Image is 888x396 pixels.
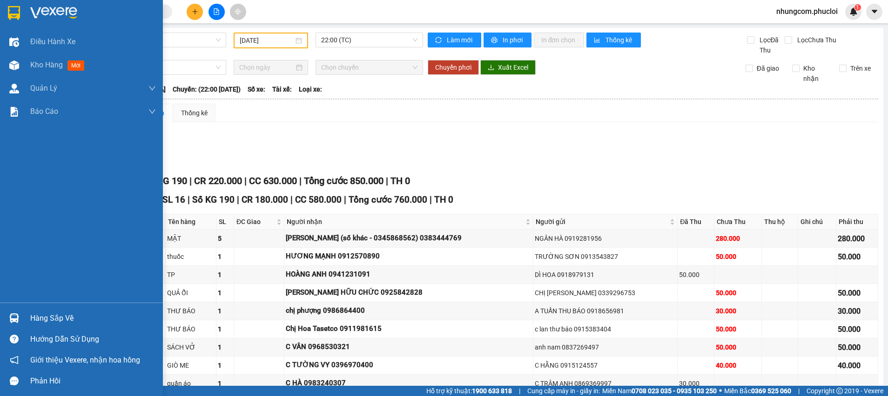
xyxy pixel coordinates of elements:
[714,214,761,230] th: Chưa Thu
[9,107,19,117] img: solution-icon
[304,175,383,186] span: Tổng cước 850.000
[519,386,520,396] span: |
[286,269,531,280] div: HOÀNG ANH 0941231091
[287,217,524,227] span: Người nhận
[286,342,531,353] div: C VÂN 0968530321
[679,378,713,389] div: 30.000
[218,233,232,244] div: 5
[854,4,861,11] sup: 1
[534,33,585,47] button: In đơn chọn
[716,251,760,262] div: 50.000
[488,64,494,72] span: download
[290,194,293,205] span: |
[430,194,432,205] span: |
[235,8,241,15] span: aim
[753,63,783,73] span: Đã giao
[769,6,845,17] span: nhungcom.phucloi
[751,387,791,395] strong: 0369 525 060
[286,378,531,389] div: C HÀ 0983240307
[838,287,876,299] div: 50.000
[167,378,215,389] div: quần áo
[67,60,84,71] span: mới
[218,342,232,352] div: 1
[30,106,58,117] span: Báo cáo
[218,270,232,280] div: 1
[386,175,388,186] span: |
[870,7,879,16] span: caret-down
[167,324,215,334] div: THƯ BÁO
[209,4,225,20] button: file-add
[192,8,198,15] span: plus
[249,175,297,186] span: CC 630.000
[679,270,713,280] div: 50.000
[148,85,156,92] span: down
[295,194,342,205] span: CC 580.000
[849,7,858,16] img: icon-new-feature
[491,37,499,44] span: printer
[527,386,600,396] span: Cung cấp máy in - giấy in:
[218,251,232,262] div: 1
[321,60,417,74] span: Chọn chuyến
[344,194,346,205] span: |
[535,233,676,244] div: NGÂN HÀ 0919281956
[836,388,843,394] span: copyright
[189,175,192,186] span: |
[847,63,875,73] span: Trên xe
[9,313,19,323] img: warehouse-icon
[390,175,410,186] span: TH 0
[236,217,275,227] span: ĐC Giao
[535,288,676,298] div: CHỊ [PERSON_NAME] 0339296753
[244,175,247,186] span: |
[30,354,140,366] span: Giới thiệu Vexere, nhận hoa hồng
[535,360,676,370] div: C HẰNG 0915124557
[716,324,760,334] div: 50.000
[30,311,156,325] div: Hàng sắp về
[866,4,882,20] button: caret-down
[856,4,859,11] span: 1
[838,342,876,353] div: 50.000
[535,342,676,352] div: anh nam 0837269497
[192,194,235,205] span: Số KG 190
[838,251,876,263] div: 50.000
[248,84,265,94] span: Số xe:
[428,60,479,75] button: Chuyển phơi
[472,387,512,395] strong: 1900 633 818
[321,33,417,47] span: 22:00 (TC)
[349,194,427,205] span: Tổng cước 760.000
[435,37,443,44] span: sync
[239,62,294,73] input: Chọn ngày
[535,378,676,389] div: C TRÂM ANH 0869369997
[756,35,785,55] span: Lọc Đã Thu
[536,217,668,227] span: Người gửi
[162,194,185,205] span: SL 16
[535,306,676,316] div: A TUẤN THU BÁO 0918656981
[218,324,232,334] div: 1
[498,62,528,73] span: Xuất Excel
[535,251,676,262] div: TRƯỜNG SƠN 0913543827
[632,387,717,395] strong: 0708 023 035 - 0935 103 250
[167,288,215,298] div: QUẢ ỔI
[9,84,19,93] img: warehouse-icon
[716,233,760,244] div: 280.000
[798,214,836,230] th: Ghi chú
[216,214,234,230] th: SL
[187,4,203,20] button: plus
[242,194,288,205] span: CR 180.000
[30,60,63,69] span: Kho hàng
[286,360,531,371] div: C TƯỜNG VY 0396970400
[30,374,156,388] div: Phản hồi
[218,378,232,389] div: 1
[716,342,760,352] div: 50.000
[724,386,791,396] span: Miền Bắc
[762,214,798,230] th: Thu hộ
[426,386,512,396] span: Hỗ trợ kỹ thuật:
[167,306,215,316] div: THƯ BÁO
[286,233,531,244] div: [PERSON_NAME] (số khác - 0345868562) 0383444769
[480,60,536,75] button: downloadXuất Excel
[167,342,215,352] div: SÁCH VỞ
[213,8,220,15] span: file-add
[218,306,232,316] div: 1
[535,324,676,334] div: c lan thư báo 0915383404
[484,33,531,47] button: printerIn phơi
[167,233,215,244] div: MẬT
